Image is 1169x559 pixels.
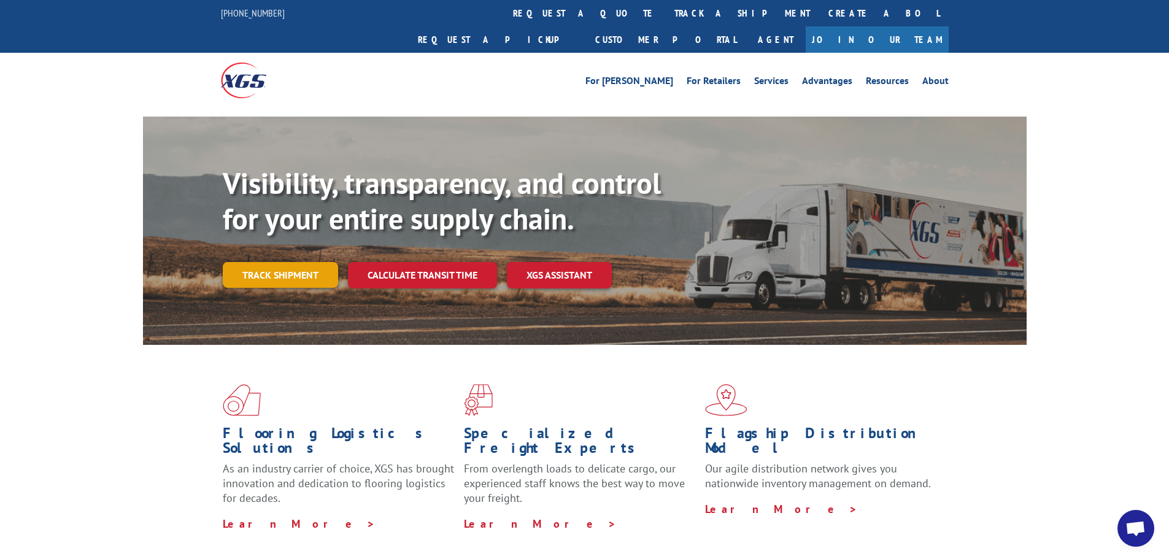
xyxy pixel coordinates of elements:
a: Calculate transit time [348,262,497,288]
a: Learn More > [464,517,617,531]
a: XGS ASSISTANT [507,262,612,288]
a: Services [754,76,789,90]
b: Visibility, transparency, and control for your entire supply chain. [223,164,661,237]
a: [PHONE_NUMBER] [221,7,285,19]
a: Agent [746,26,806,53]
div: Open chat [1117,510,1154,547]
h1: Specialized Freight Experts [464,426,696,461]
a: Learn More > [223,517,376,531]
a: Track shipment [223,262,338,288]
img: xgs-icon-focused-on-flooring-red [464,384,493,416]
a: Resources [866,76,909,90]
img: xgs-icon-flagship-distribution-model-red [705,384,747,416]
h1: Flooring Logistics Solutions [223,426,455,461]
p: From overlength loads to delicate cargo, our experienced staff knows the best way to move your fr... [464,461,696,516]
h1: Flagship Distribution Model [705,426,937,461]
a: Join Our Team [806,26,949,53]
a: Learn More > [705,502,858,516]
img: xgs-icon-total-supply-chain-intelligence-red [223,384,261,416]
a: About [922,76,949,90]
a: Request a pickup [409,26,586,53]
a: Customer Portal [586,26,746,53]
span: Our agile distribution network gives you nationwide inventory management on demand. [705,461,931,490]
a: For [PERSON_NAME] [585,76,673,90]
a: Advantages [802,76,852,90]
a: For Retailers [687,76,741,90]
span: As an industry carrier of choice, XGS has brought innovation and dedication to flooring logistics... [223,461,454,505]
